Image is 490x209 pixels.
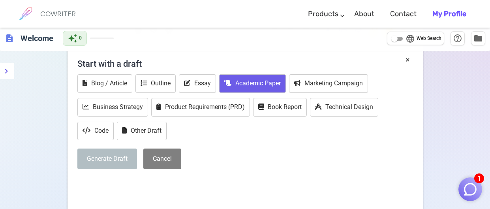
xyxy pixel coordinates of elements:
h6: COWRITER [40,10,76,17]
a: Contact [390,2,417,26]
span: 0 [79,34,82,42]
button: × [406,54,410,66]
a: My Profile [432,2,466,26]
button: 1 [458,177,482,201]
button: Blog / Article [77,74,132,93]
button: Essay [179,74,216,93]
button: Help & Shortcuts [451,31,465,45]
span: Web Search [417,35,441,43]
img: Close chat [463,182,478,197]
button: Cancel [143,149,181,169]
button: Technical Design [310,98,378,117]
button: Business Strategy [77,98,148,117]
span: language [406,34,415,43]
img: brand logo [16,4,36,24]
h6: Click to edit title [17,30,56,46]
button: Product Requirements (PRD) [151,98,250,117]
span: 1 [474,173,484,183]
button: Academic Paper [219,74,286,93]
button: Book Report [253,98,307,117]
button: Generate Draft [77,149,137,169]
h4: Start with a draft [77,54,413,73]
button: Marketing Campaign [289,74,368,93]
button: Manage Documents [471,31,485,45]
a: About [354,2,374,26]
button: Outline [135,74,176,93]
span: description [5,34,14,43]
b: My Profile [432,9,466,18]
span: help_outline [453,34,462,43]
span: folder [473,34,483,43]
button: Other Draft [117,122,167,140]
span: auto_awesome [68,34,77,43]
button: Code [77,122,114,140]
a: Products [308,2,338,26]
